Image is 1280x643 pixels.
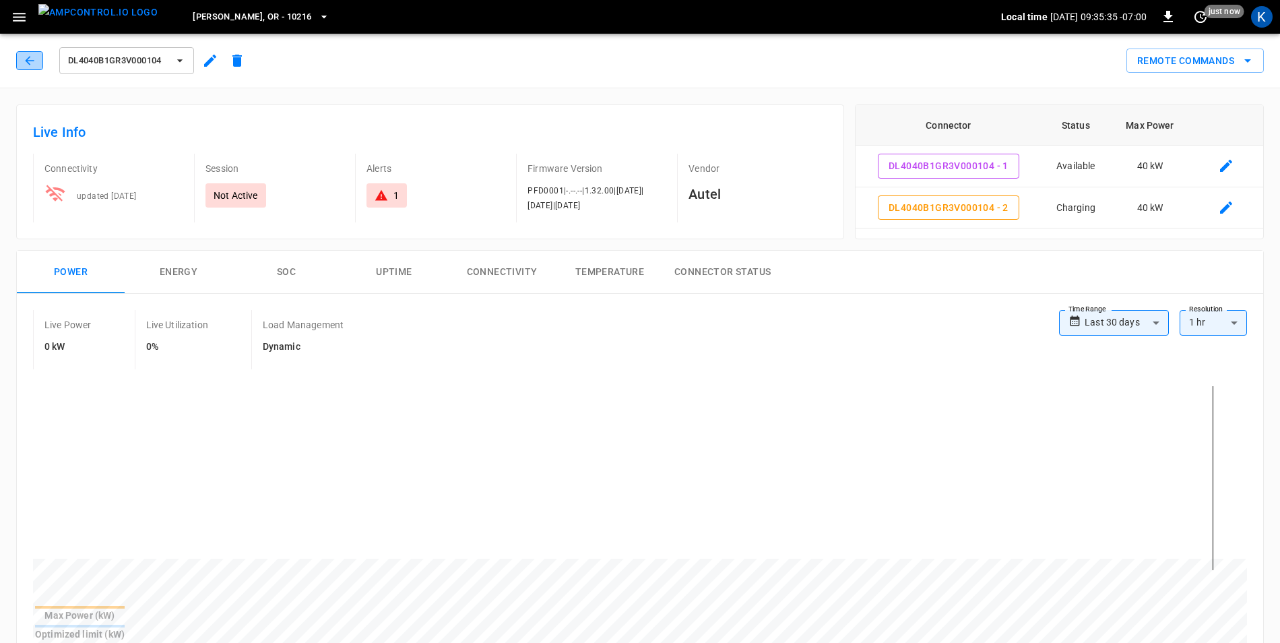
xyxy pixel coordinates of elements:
[1110,105,1190,146] th: Max Power
[1180,310,1247,336] div: 1 hr
[263,318,344,332] p: Load Management
[44,162,183,175] p: Connectivity
[1205,5,1244,18] span: just now
[38,4,158,21] img: ampcontrol.io logo
[33,121,827,143] h6: Live Info
[125,251,232,294] button: Energy
[340,251,448,294] button: Uptime
[44,340,92,355] h6: 0 kW
[1251,6,1273,28] div: profile-icon
[856,105,1041,146] th: Connector
[146,318,208,332] p: Live Utilization
[214,189,258,202] p: Not Active
[689,183,827,205] h6: Autel
[878,154,1019,179] button: DL4040B1GR3V000104 - 1
[878,195,1019,220] button: DL4040B1GR3V000104 - 2
[393,189,399,202] div: 1
[68,53,168,69] span: DL4040B1GR3V000104
[1041,187,1110,229] td: Charging
[1085,310,1169,336] div: Last 30 days
[1126,49,1264,73] button: Remote Commands
[232,251,340,294] button: SOC
[17,251,125,294] button: Power
[187,4,334,30] button: [PERSON_NAME], OR - 10216
[1190,6,1211,28] button: set refresh interval
[1068,304,1106,315] label: Time Range
[1041,105,1110,146] th: Status
[1041,146,1110,187] td: Available
[1001,10,1048,24] p: Local time
[527,162,666,175] p: Firmware Version
[1189,304,1223,315] label: Resolution
[59,47,194,74] button: DL4040B1GR3V000104
[448,251,556,294] button: Connectivity
[1050,10,1147,24] p: [DATE] 09:35:35 -07:00
[1126,49,1264,73] div: remote commands options
[856,105,1263,228] table: connector table
[146,340,208,355] h6: 0%
[44,318,92,332] p: Live Power
[205,162,344,175] p: Session
[193,9,311,25] span: [PERSON_NAME], OR - 10216
[263,340,344,355] h6: Dynamic
[664,251,781,294] button: Connector Status
[1110,146,1190,187] td: 40 kW
[556,251,664,294] button: Temperature
[366,162,505,175] p: Alerts
[77,191,137,201] span: updated [DATE]
[1110,187,1190,229] td: 40 kW
[689,162,827,175] p: Vendor
[527,186,643,210] span: PFD0001|-.--.--|1.32.00|[DATE]|[DATE]|[DATE]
